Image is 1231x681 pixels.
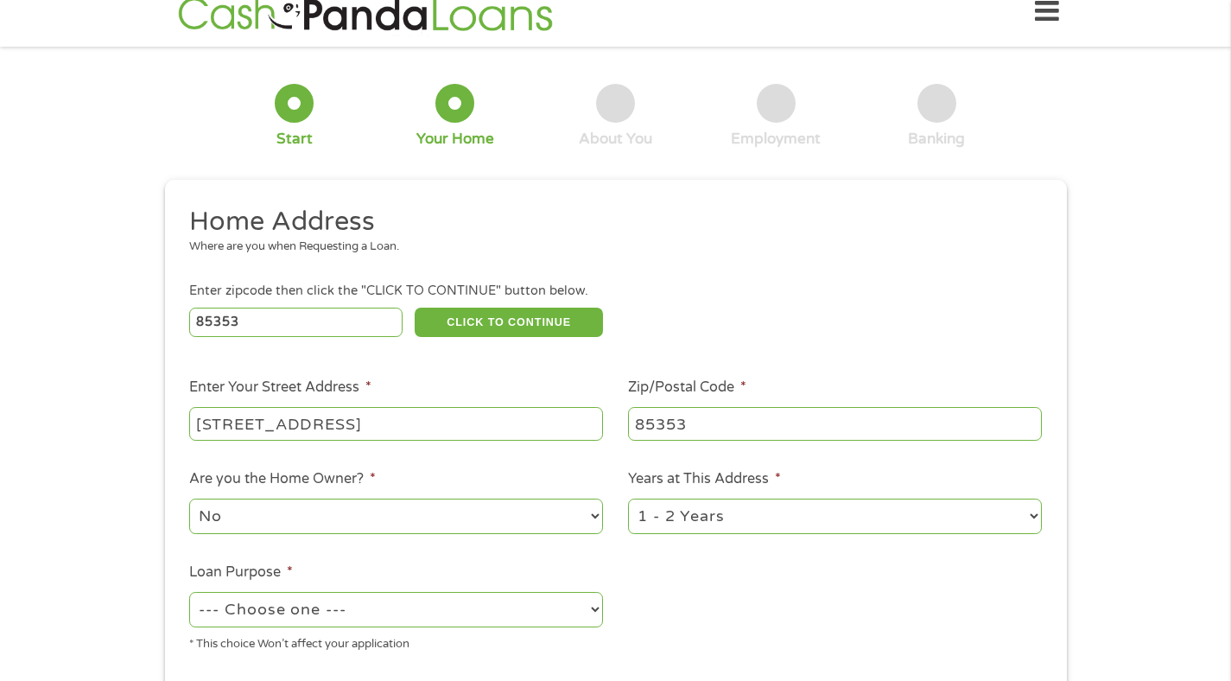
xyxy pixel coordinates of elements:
div: Start [276,130,313,149]
h2: Home Address [189,205,1029,239]
button: CLICK TO CONTINUE [415,308,603,337]
div: Where are you when Requesting a Loan. [189,239,1029,256]
div: Employment [731,130,821,149]
div: Your Home [416,130,494,149]
input: Enter Zipcode (e.g 01510) [189,308,403,337]
div: Banking [908,130,965,149]
div: Enter zipcode then click the "CLICK TO CONTINUE" button below. [189,282,1041,301]
label: Enter Your Street Address [189,379,371,397]
label: Are you the Home Owner? [189,470,376,488]
label: Zip/Postal Code [628,379,746,397]
input: 1 Main Street [189,407,603,440]
div: * This choice Won’t affect your application [189,630,603,653]
label: Loan Purpose [189,563,293,582]
div: About You [579,130,652,149]
label: Years at This Address [628,470,781,488]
